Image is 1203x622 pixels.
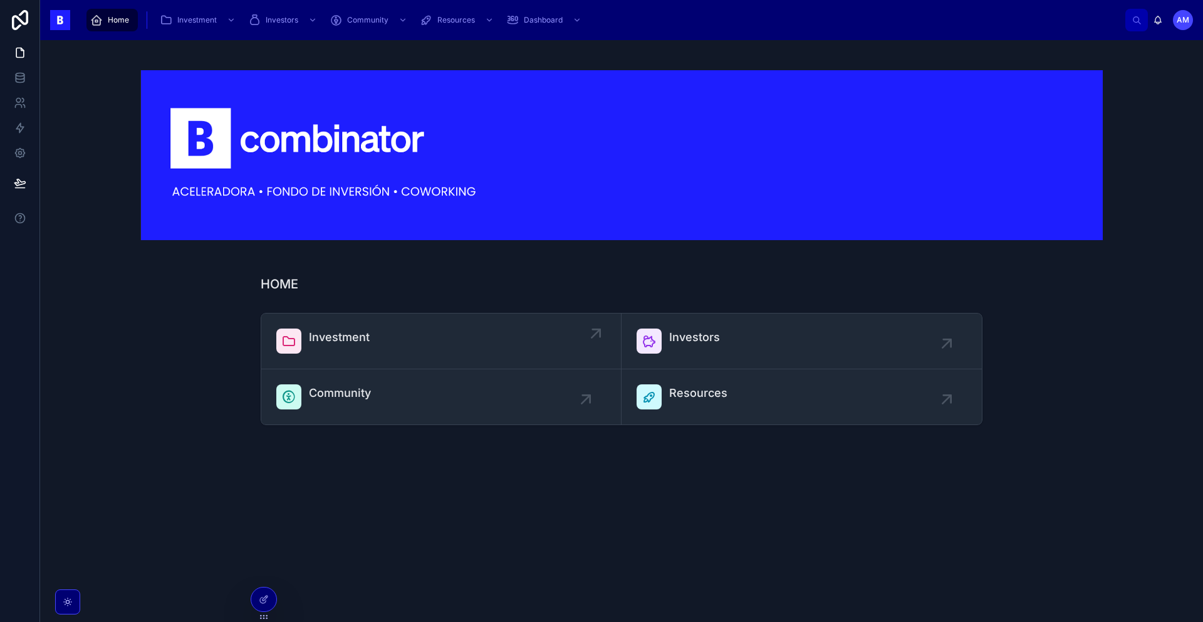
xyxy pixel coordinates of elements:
a: Investment [156,9,242,31]
a: Investors [622,314,982,369]
span: Home [108,15,129,25]
span: Investment [177,15,217,25]
a: Resources [416,9,500,31]
span: Community [347,15,388,25]
a: Dashboard [503,9,588,31]
span: AM [1177,15,1189,25]
span: Resources [669,384,727,402]
a: Investment [261,314,622,369]
a: Community [261,369,622,424]
img: 18445-Captura-de-Pantalla-2024-03-07-a-las-17.49.44.png [140,70,1103,240]
span: Investment [309,329,370,346]
span: Investors [266,15,298,25]
a: Community [326,9,414,31]
img: App logo [50,10,70,30]
span: Investors [669,329,720,346]
a: Investors [244,9,323,31]
h1: HOME [261,275,298,293]
span: Resources [437,15,475,25]
span: Dashboard [524,15,563,25]
a: Resources [622,369,982,424]
span: Community [309,384,371,402]
a: Home [86,9,138,31]
div: scrollable content [80,6,1125,34]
